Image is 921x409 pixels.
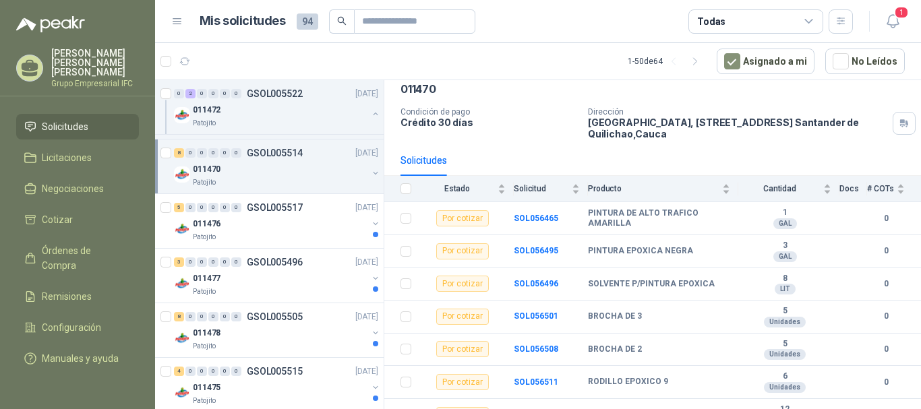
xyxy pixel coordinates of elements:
[867,176,921,202] th: # COTs
[588,208,730,229] b: PINTURA DE ALTO TRAFICO AMARILLA
[867,212,905,225] b: 0
[764,382,806,393] div: Unidades
[355,147,378,160] p: [DATE]
[355,256,378,269] p: [DATE]
[867,278,905,290] b: 0
[355,311,378,323] p: [DATE]
[514,184,569,193] span: Solicitud
[514,214,558,223] a: SOL056465
[42,351,119,366] span: Manuales y ayuda
[400,82,436,96] p: 011470
[588,176,738,202] th: Producto
[220,312,230,321] div: 0
[231,148,241,158] div: 0
[867,245,905,257] b: 0
[588,311,642,322] b: BROCHA DE 3
[197,89,207,98] div: 0
[208,148,218,158] div: 0
[436,341,489,357] div: Por cotizar
[174,166,190,183] img: Company Logo
[42,243,126,273] span: Órdenes de Compra
[773,251,797,262] div: GAL
[514,176,588,202] th: Solicitud
[174,330,190,346] img: Company Logo
[174,385,190,401] img: Company Logo
[51,49,139,77] p: [PERSON_NAME] [PERSON_NAME] [PERSON_NAME]
[400,117,577,128] p: Crédito 30 días
[588,117,887,139] p: [GEOGRAPHIC_DATA], [STREET_ADDRESS] Santander de Quilichao , Cauca
[42,150,92,165] span: Licitaciones
[174,363,381,406] a: 4 0 0 0 0 0 GSOL005515[DATE] Company Logo011475Patojito
[208,203,218,212] div: 0
[208,89,218,98] div: 0
[436,276,489,292] div: Por cotizar
[42,119,88,134] span: Solicitudes
[514,279,558,288] a: SOL056496
[738,339,831,350] b: 5
[200,11,286,31] h1: Mis solicitudes
[894,6,909,19] span: 1
[400,153,447,168] div: Solicitudes
[208,257,218,267] div: 0
[881,9,905,34] button: 1
[197,203,207,212] div: 0
[16,145,139,170] a: Licitaciones
[174,276,190,292] img: Company Logo
[42,320,101,335] span: Configuración
[231,312,241,321] div: 0
[231,367,241,376] div: 0
[628,51,706,72] div: 1 - 50 de 64
[514,344,558,354] a: SOL056508
[193,341,216,352] p: Patojito
[514,246,558,255] b: SOL056495
[514,311,558,321] a: SOL056501
[588,184,719,193] span: Producto
[355,201,378,214] p: [DATE]
[436,374,489,390] div: Por cotizar
[419,176,514,202] th: Estado
[197,148,207,158] div: 0
[220,257,230,267] div: 0
[185,312,196,321] div: 0
[588,279,715,290] b: SOLVENTE P/PINTURA EPOXICA
[197,257,207,267] div: 0
[825,49,905,74] button: No Leídos
[247,89,303,98] p: GSOL005522
[775,284,796,294] div: LIT
[220,203,230,212] div: 0
[588,344,642,355] b: BROCHA DE 2
[247,367,303,376] p: GSOL005515
[174,254,381,297] a: 3 0 0 0 0 0 GSOL005496[DATE] Company Logo011477Patojito
[867,343,905,356] b: 0
[247,203,303,212] p: GSOL005517
[193,163,220,176] p: 011470
[738,184,821,193] span: Cantidad
[764,317,806,327] div: Unidades
[738,371,831,382] b: 6
[51,80,139,88] p: Grupo Empresarial IFC
[42,212,73,227] span: Cotizar
[174,367,184,376] div: 4
[220,367,230,376] div: 0
[867,184,894,193] span: # COTs
[231,203,241,212] div: 0
[16,16,85,32] img: Logo peakr
[867,376,905,389] b: 0
[588,107,887,117] p: Dirección
[231,89,241,98] div: 0
[839,176,867,202] th: Docs
[738,176,839,202] th: Cantidad
[16,176,139,201] a: Negociaciones
[419,184,495,193] span: Estado
[514,377,558,387] a: SOL056511
[193,104,220,117] p: 011472
[16,238,139,278] a: Órdenes de Compra
[174,199,381,243] a: 5 0 0 0 0 0 GSOL005517[DATE] Company Logo011476Patojito
[436,243,489,259] div: Por cotizar
[193,381,220,394] p: 011475
[355,365,378,378] p: [DATE]
[174,107,190,123] img: Company Logo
